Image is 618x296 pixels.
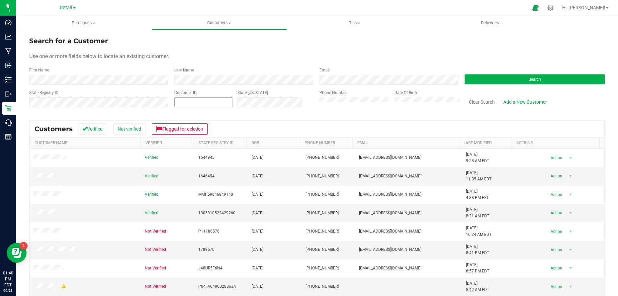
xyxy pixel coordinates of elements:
span: Hi, [PERSON_NAME]! [562,5,605,10]
span: [DATE] [252,247,263,253]
a: State Registry Id [199,141,233,145]
label: Last Name [174,67,194,73]
label: Date Of Birth [395,90,417,96]
span: 1805810522429260 [198,210,235,216]
span: [PHONE_NUMBER] [306,265,339,271]
span: select [567,208,575,218]
inline-svg: Reports [5,134,12,140]
span: [DATE] 8:21 AM EDT [466,207,489,219]
iframe: Resource center [7,243,27,263]
span: Search for a Customer [29,37,108,45]
span: Customers [35,125,73,133]
span: select [567,190,575,199]
span: [EMAIL_ADDRESS][DOMAIN_NAME] [359,247,421,253]
inline-svg: Outbound [5,91,12,97]
span: Verified [145,154,158,161]
span: Search [529,77,541,82]
span: [DATE] [252,265,263,271]
inline-svg: Retail [5,105,12,112]
div: Manage settings [546,5,555,11]
span: Action [545,171,567,181]
span: [EMAIL_ADDRESS][DOMAIN_NAME] [359,210,421,216]
a: Phone Number [305,141,335,145]
button: Flagged for deletion [152,123,208,135]
inline-svg: Inventory [5,76,12,83]
span: select [567,282,575,291]
span: [PHONE_NUMBER] [306,173,339,179]
span: [DATE] 8:41 PM EDT [466,244,489,256]
span: [EMAIL_ADDRESS][DOMAIN_NAME] [359,154,421,161]
a: Purchases [16,16,151,30]
span: select [567,227,575,236]
span: [DATE] 9:28 AM EDT [466,151,489,164]
span: Verified [145,191,158,198]
a: Deliveries [422,16,558,30]
span: select [567,245,575,254]
span: Use one or more fields below to locate an existing customer. [29,53,169,59]
inline-svg: Dashboard [5,19,12,26]
a: Customers [151,16,287,30]
span: Action [545,190,567,199]
label: First Name [29,67,49,73]
span: 1789670 [198,247,215,253]
span: select [567,171,575,181]
span: Not Verified [145,228,166,235]
a: Email [357,141,369,145]
span: Verified [145,210,158,216]
span: MMP59846849140 [198,191,233,198]
iframe: Resource center unread badge [20,242,28,250]
span: [EMAIL_ADDRESS][DOMAIN_NAME] [359,173,421,179]
span: select [567,153,575,162]
span: [DATE] [252,173,263,179]
span: [EMAIL_ADDRESS][DOMAIN_NAME] [359,265,421,271]
span: Action [545,245,567,254]
span: Verified [145,173,158,179]
inline-svg: Inbound [5,62,12,69]
span: Action [545,227,567,236]
button: Search [465,74,605,84]
a: Add a New Customer [499,96,551,108]
span: [DATE] [252,191,263,198]
inline-svg: Manufacturing [5,48,12,54]
span: [EMAIL_ADDRESS][DOMAIN_NAME] [359,191,421,198]
label: State [US_STATE] [237,90,268,96]
span: P04FA0490028863A [198,283,236,290]
a: Customer Name [35,141,67,145]
span: Action [545,208,567,218]
label: Customer ID [174,90,197,96]
inline-svg: Analytics [5,34,12,40]
span: [DATE] 10:24 AM EDT [466,225,491,238]
span: [EMAIL_ADDRESS][DOMAIN_NAME] [359,228,421,235]
span: Not Verified [145,247,166,253]
div: Warning - Level 1 [61,283,67,290]
span: [PHONE_NUMBER] [306,228,339,235]
a: DOB [251,141,259,145]
button: Clear Search [465,96,499,108]
span: [DATE] 4:38 PM EST [466,188,489,201]
a: Verified [145,141,162,145]
span: P11186576 [198,228,220,235]
span: Purchases [16,20,151,26]
span: Customers [152,20,287,26]
span: [DATE] [252,228,263,235]
span: Deliveries [472,20,508,26]
label: Phone Number [319,90,347,96]
p: 09/28 [3,288,13,293]
span: [DATE] 8:42 AM EDT [466,280,489,293]
span: [DATE] [252,283,263,290]
span: [DATE] [252,154,263,161]
span: select [567,263,575,273]
span: [PHONE_NUMBER] [306,247,339,253]
span: Tills [287,20,422,26]
div: Actions [516,141,597,145]
span: Action [545,282,567,291]
span: Open Ecommerce Menu [528,1,543,14]
span: [PHONE_NUMBER] [306,283,339,290]
span: 1646494 [198,173,215,179]
span: [DATE] 11:35 AM EDT [466,170,491,182]
span: [DATE] [252,210,263,216]
span: Not Verified [145,283,166,290]
span: J48UR5F6N4 [198,265,222,271]
a: Tills [287,16,422,30]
